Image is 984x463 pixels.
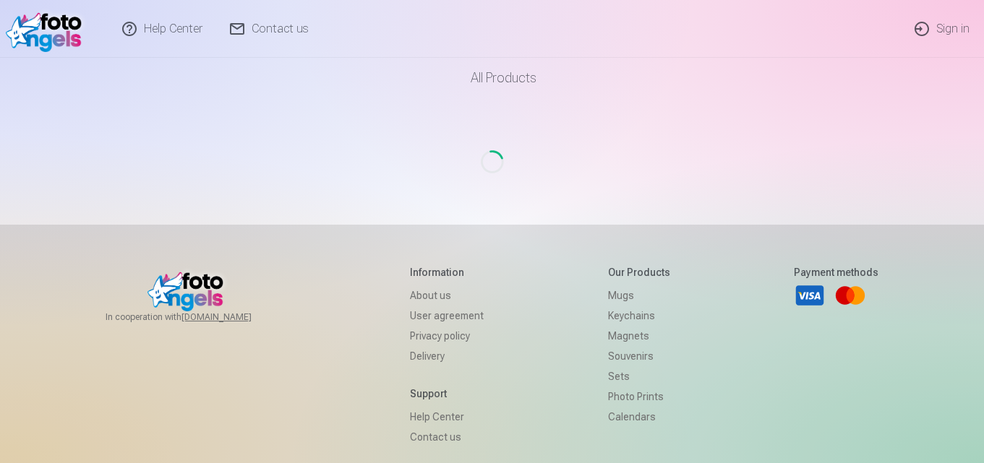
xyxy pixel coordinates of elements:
[410,265,484,280] h5: Information
[410,386,484,401] h5: Support
[410,427,484,447] a: Contact us
[6,6,89,52] img: /v1
[181,311,286,323] a: [DOMAIN_NAME]
[430,58,554,98] a: All products
[608,326,670,346] a: Magnets
[834,280,866,311] a: Mastercard
[794,280,826,311] a: Visa
[608,285,670,306] a: Mugs
[608,265,670,280] h5: Our products
[410,326,484,346] a: Privacy policy
[608,386,670,407] a: Photo prints
[608,346,670,366] a: Souvenirs
[608,407,670,427] a: Calendars
[106,311,286,323] span: In cooperation with
[608,366,670,386] a: Sets
[410,306,484,326] a: User agreement
[794,265,878,280] h5: Payment methods
[608,306,670,326] a: Keychains
[410,346,484,366] a: Delivery
[410,285,484,306] a: About us
[410,407,484,427] a: Help Center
